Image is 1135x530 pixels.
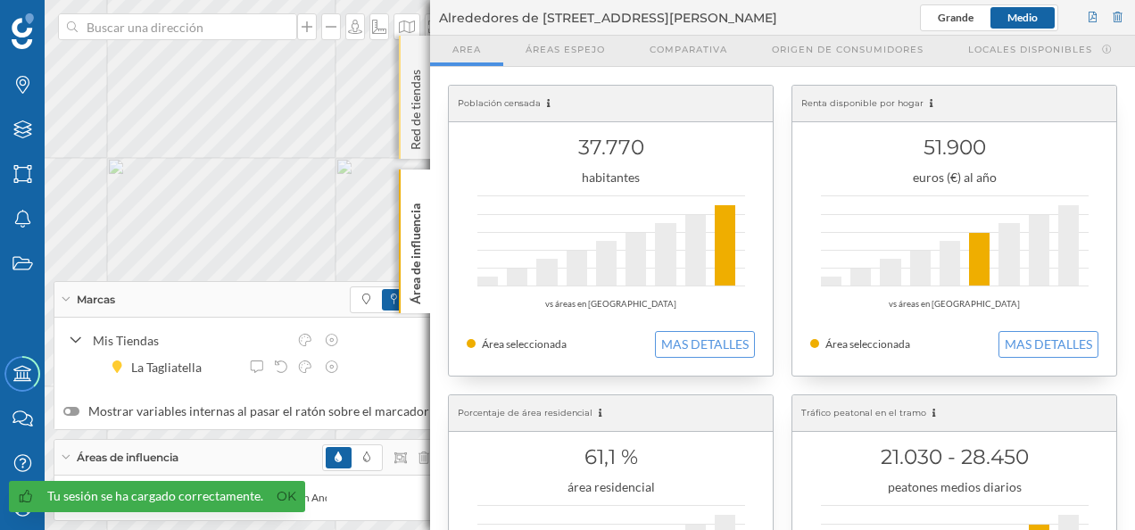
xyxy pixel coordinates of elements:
button: MAS DETALLES [998,331,1098,358]
div: Población censada [449,86,773,122]
div: Mis Tiendas [93,331,287,350]
div: Porcentaje de área residencial [449,395,773,432]
span: Comparativa [650,43,727,56]
button: MAS DETALLES [655,331,755,358]
div: Renta disponible por hogar [792,86,1116,122]
span: Origen de consumidores [772,43,924,56]
div: área residencial [467,478,755,496]
span: Alrededores de [STREET_ADDRESS][PERSON_NAME] [439,9,777,27]
span: Grande [938,11,973,24]
span: Área seleccionada [825,337,910,351]
img: Geoblink Logo [12,13,34,49]
div: euros (€) al año [810,169,1098,186]
span: Áreas espejo [526,43,605,56]
span: Locales disponibles [968,43,1092,56]
span: Área seleccionada [482,337,567,351]
h1: 61,1 % [467,440,755,474]
h1: 37.770 [467,130,755,164]
div: La Tagliatella [131,358,211,377]
span: Marcas [77,292,115,308]
span: Medio [1007,11,1038,24]
span: Area [452,43,481,56]
div: Tu sesión se ha cargado correctamente. [47,487,263,505]
div: vs áreas en [GEOGRAPHIC_DATA] [467,295,755,313]
div: peatones medios diarios [810,478,1098,496]
a: Ok [272,486,301,507]
p: Área de influencia [407,196,425,304]
span: Áreas de influencia [77,450,178,466]
h1: 51.900 [810,130,1098,164]
div: habitantes [467,169,755,186]
span: Soporte [36,12,99,29]
p: Red de tiendas [407,62,425,150]
h1: 21.030 - 28.450 [810,440,1098,474]
div: Tráfico peatonal en el tramo [792,395,1116,432]
div: vs áreas en [GEOGRAPHIC_DATA] [810,295,1098,313]
label: Mostrar variables internas al pasar el ratón sobre el marcador [63,402,429,420]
